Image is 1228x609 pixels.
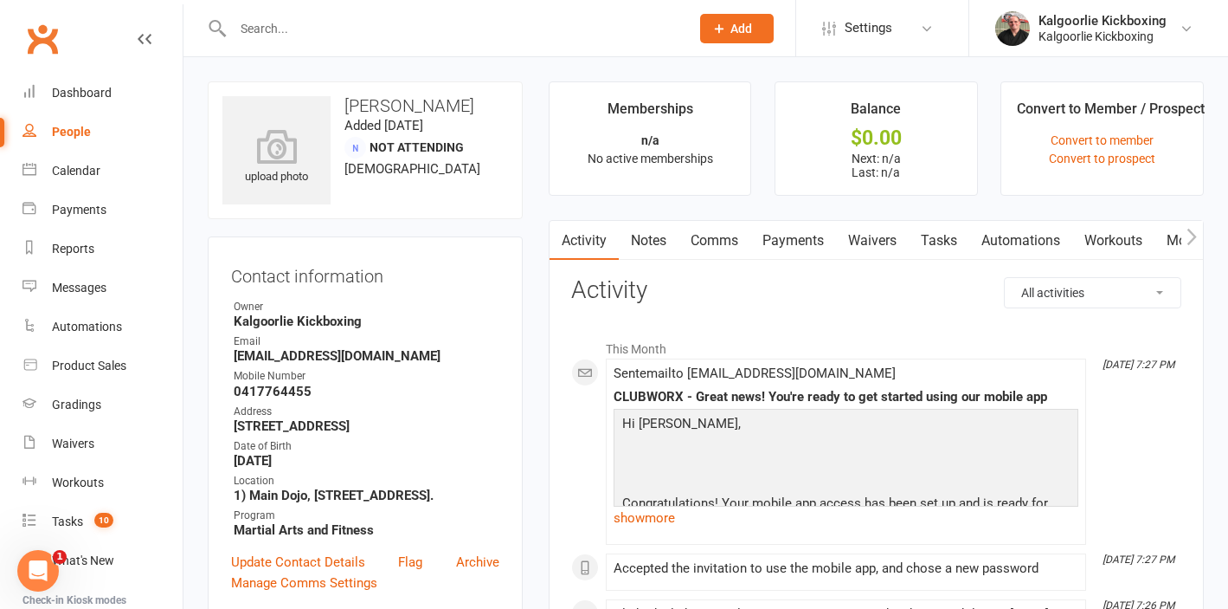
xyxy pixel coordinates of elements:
a: Calendar [23,152,183,191]
div: Kalgoorlie Kickboxing [1038,29,1167,44]
div: Address [234,404,499,420]
div: Accepted the invitation to use the mobile app, and chose a new password [614,561,1078,576]
div: Date of Birth [234,438,499,455]
a: Convert to prospect [1049,152,1155,165]
a: Product Sales [23,347,183,385]
span: 10 [94,513,113,528]
div: Calendar [52,164,100,178]
a: Workouts [23,463,183,502]
div: Waivers [52,437,94,450]
p: Congratulations! Your mobile app access has been set up and is ready for use. [618,493,1074,539]
span: Not Attending [370,140,464,154]
div: Product Sales [52,359,126,373]
a: Gradings [23,385,183,424]
h3: [PERSON_NAME] [222,96,508,115]
a: Comms [678,221,750,261]
span: [DEMOGRAPHIC_DATA] [344,161,480,177]
input: Search... [228,16,678,41]
div: Balance [851,98,901,129]
p: Next: n/a Last: n/a [791,152,961,179]
strong: n/a [641,133,659,147]
a: Automations [23,308,183,347]
div: Location [234,473,499,489]
i: [DATE] 7:27 PM [1103,359,1174,371]
a: Tasks [909,221,969,261]
div: Program [234,508,499,524]
strong: [DATE] [234,453,499,469]
a: Tasks 10 [23,502,183,541]
div: Convert to Member / Prospect [1017,98,1205,129]
a: What's New [23,541,183,580]
a: Payments [750,221,836,261]
strong: 0417764455 [234,384,499,399]
p: Hi [PERSON_NAME], [618,413,1074,438]
span: No active memberships [588,152,713,165]
div: Gradings [52,398,101,411]
a: Activity [550,221,619,261]
a: Reports [23,230,183,269]
div: Owner [234,299,499,315]
strong: [EMAIL_ADDRESS][DOMAIN_NAME] [234,348,499,364]
a: Waivers [836,221,909,261]
span: Add [730,22,752,36]
button: Add [700,14,774,43]
div: Payments [52,203,106,217]
span: 1 [53,550,67,564]
iframe: Intercom live chat [17,550,59,592]
time: Added [DATE] [344,118,423,133]
div: $0.00 [791,129,961,147]
div: upload photo [222,129,331,186]
a: Dashboard [23,74,183,113]
a: Archive [456,552,499,573]
a: Clubworx [21,17,64,61]
a: Messages [23,269,183,308]
strong: Kalgoorlie Kickboxing [234,314,499,329]
div: Tasks [52,515,83,528]
a: Waivers [23,424,183,463]
a: Flag [398,552,422,573]
a: Notes [619,221,678,261]
a: show more [614,506,1078,530]
div: Automations [52,320,122,334]
div: Messages [52,281,106,295]
a: Convert to member [1051,133,1154,147]
div: CLUBWORX - Great news! You're ready to get started using our mobile app [614,390,1078,405]
img: thumb_image1664779456.png [995,11,1030,46]
h3: Contact information [231,260,499,286]
div: What's New [52,554,114,567]
div: Dashboard [52,86,112,100]
span: Settings [845,9,892,48]
a: Update Contact Details [231,552,365,573]
div: Kalgoorlie Kickboxing [1038,13,1167,29]
div: People [52,125,91,139]
div: Workouts [52,476,104,489]
a: Manage Comms Settings [231,573,377,593]
div: Reports [52,242,94,256]
a: People [23,113,183,152]
i: [DATE] 7:27 PM [1103,554,1174,566]
strong: [STREET_ADDRESS] [234,418,499,434]
li: This Month [571,331,1181,359]
div: Email [234,334,499,350]
a: Payments [23,191,183,230]
a: Workouts [1072,221,1154,261]
a: Automations [969,221,1072,261]
div: Mobile Number [234,368,499,385]
div: Memberships [608,98,693,129]
strong: Martial Arts and Fitness [234,522,499,538]
span: Sent email to [EMAIL_ADDRESS][DOMAIN_NAME] [614,366,896,381]
strong: 1) Main Dojo, [STREET_ADDRESS]. [234,488,499,503]
h3: Activity [571,277,1181,304]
